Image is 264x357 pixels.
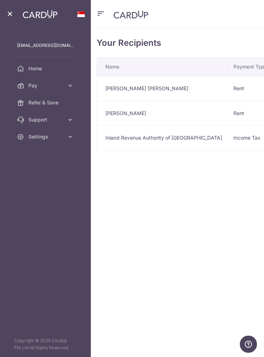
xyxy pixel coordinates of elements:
[6,128,85,145] a: Settings
[114,10,148,19] img: CardUp
[6,337,85,351] p: Copyright © 2025 CardUp Pte Ltd All Rights Reserved
[97,76,228,101] td: [PERSON_NAME] [PERSON_NAME]
[97,58,228,76] th: Name
[6,77,85,94] a: Pay
[28,99,74,106] span: Refer & Save
[28,133,64,140] span: Settings
[23,10,57,18] img: CardUp
[6,94,85,111] a: Refer & Save
[6,60,85,77] a: Home
[97,101,228,126] td: [PERSON_NAME]
[240,336,257,353] iframe: Opens a widget where you can find more information
[17,42,74,49] p: [EMAIL_ADDRESS][DOMAIN_NAME]
[97,125,228,150] td: Inland Revenue Authority of [GEOGRAPHIC_DATA]
[28,82,64,89] span: Pay
[28,116,64,123] span: Support
[28,65,74,72] span: Home
[6,111,85,128] a: Support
